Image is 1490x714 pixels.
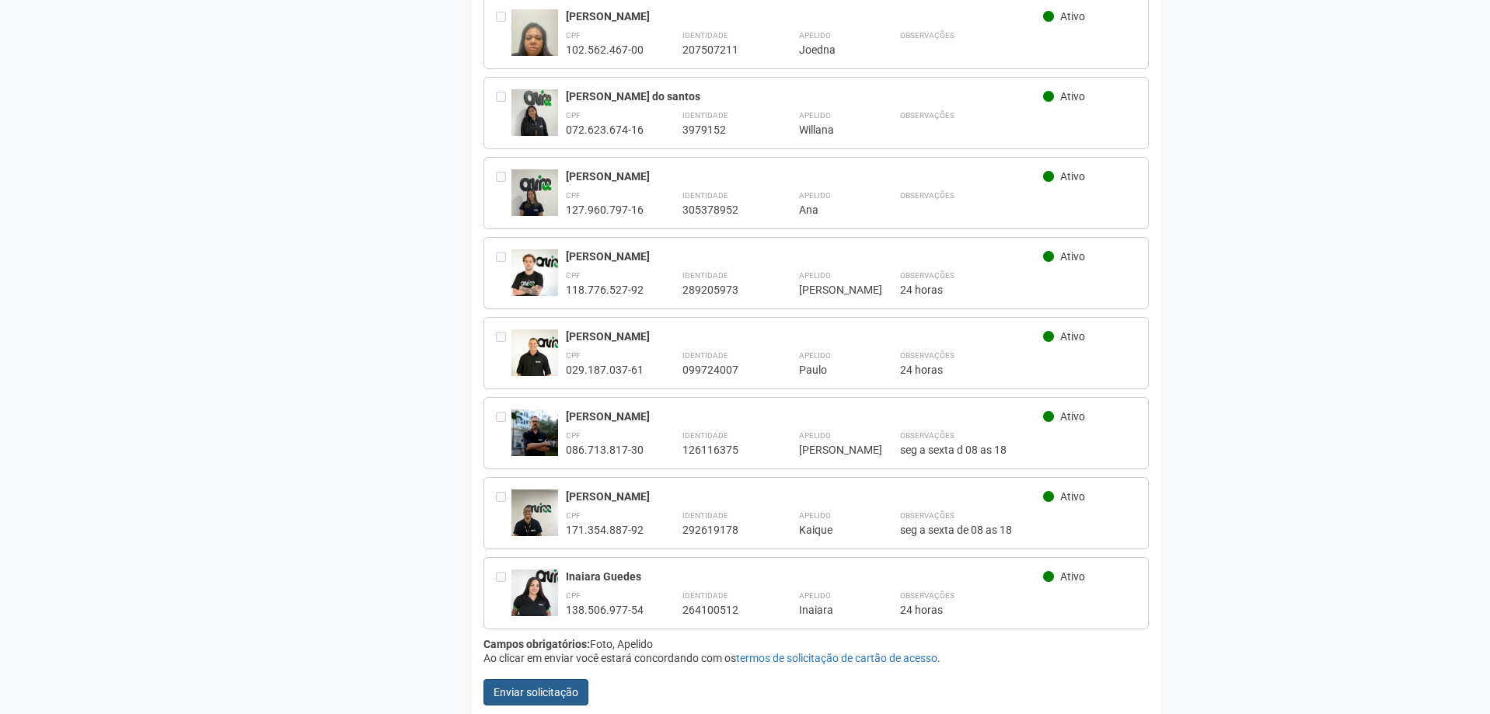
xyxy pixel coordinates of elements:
strong: Identidade [682,511,728,520]
div: Entre em contato com a Aministração para solicitar o cancelamento ou 2a via [496,9,511,57]
div: Entre em contato com a Aministração para solicitar o cancelamento ou 2a via [496,409,511,457]
strong: Observações [900,511,954,520]
div: 102.562.467-00 [566,43,644,57]
img: user.jpg [511,89,558,136]
strong: Observações [900,351,954,360]
strong: Apelido [799,431,831,440]
strong: Campos obrigatórios: [483,638,590,650]
strong: CPF [566,191,581,200]
div: 126116375 [682,443,760,457]
span: Ativo [1060,250,1085,263]
strong: Apelido [799,271,831,280]
img: user.jpg [511,169,558,216]
div: Entre em contato com a Aministração para solicitar o cancelamento ou 2a via [496,169,511,217]
div: Entre em contato com a Aministração para solicitar o cancelamento ou 2a via [496,89,511,137]
div: 099724007 [682,363,760,377]
div: 086.713.817-30 [566,443,644,457]
strong: Apelido [799,511,831,520]
img: user.jpg [511,409,558,456]
span: Ativo [1060,170,1085,183]
strong: CPF [566,431,581,440]
strong: Observações [900,31,954,40]
div: Joedna [799,43,861,57]
div: 3979152 [682,123,760,137]
div: 118.776.527-92 [566,283,644,297]
div: Entre em contato com a Aministração para solicitar o cancelamento ou 2a via [496,489,511,537]
div: 138.506.977-54 [566,603,644,617]
div: [PERSON_NAME] [566,9,1044,23]
strong: Apelido [799,111,831,120]
img: user.jpg [511,9,558,71]
div: Inaiara [799,603,861,617]
div: [PERSON_NAME] [799,443,861,457]
span: Ativo [1060,330,1085,343]
div: [PERSON_NAME] [566,329,1044,343]
div: 24 horas [900,603,1137,617]
div: 24 horas [900,283,1137,297]
div: seg a sexta d 08 as 18 [900,443,1137,457]
strong: Identidade [682,351,728,360]
div: Paulo [799,363,861,377]
div: 305378952 [682,203,760,217]
strong: Observações [900,431,954,440]
strong: Identidade [682,111,728,120]
div: 289205973 [682,283,760,297]
div: 264100512 [682,603,760,617]
strong: CPF [566,591,581,600]
strong: Apelido [799,191,831,200]
div: 127.960.797-16 [566,203,644,217]
span: Ativo [1060,490,1085,503]
div: [PERSON_NAME] do santos [566,89,1044,103]
a: termos de solicitação de cartão de acesso [736,652,937,664]
img: user.jpg [511,569,558,616]
strong: Identidade [682,431,728,440]
div: Entre em contato com a Aministração para solicitar o cancelamento ou 2a via [496,329,511,377]
div: 207507211 [682,43,760,57]
div: Ao clicar em enviar você estará concordando com os . [483,651,1150,665]
div: 24 horas [900,363,1137,377]
button: Enviar solicitação [483,679,588,705]
strong: CPF [566,351,581,360]
strong: CPF [566,511,581,520]
strong: Identidade [682,191,728,200]
strong: CPF [566,111,581,120]
strong: CPF [566,31,581,40]
div: seg a sexta de 08 as 18 [900,523,1137,537]
div: 072.623.674-16 [566,123,644,137]
div: [PERSON_NAME] [566,409,1044,423]
div: Entre em contato com a Aministração para solicitar o cancelamento ou 2a via [496,249,511,297]
strong: Apelido [799,351,831,360]
div: Ana [799,203,861,217]
div: 171.354.887-92 [566,523,644,537]
div: [PERSON_NAME] [566,489,1044,503]
div: [PERSON_NAME] [799,283,861,297]
div: Inaiara Guedes [566,569,1044,583]
span: Ativo [1060,410,1085,423]
strong: CPF [566,271,581,280]
strong: Identidade [682,31,728,40]
div: Foto, Apelido [483,637,1150,651]
strong: Apelido [799,591,831,600]
strong: Observações [900,591,954,600]
span: Ativo [1060,570,1085,583]
strong: Apelido [799,31,831,40]
div: 292619178 [682,523,760,537]
img: user.jpg [511,329,558,376]
img: user.jpg [511,489,558,536]
div: Willana [799,123,861,137]
strong: Identidade [682,271,728,280]
div: [PERSON_NAME] [566,249,1044,263]
div: Kaique [799,523,861,537]
div: 029.187.037-61 [566,363,644,377]
span: Ativo [1060,90,1085,103]
img: user.jpg [511,249,558,296]
div: [PERSON_NAME] [566,169,1044,183]
div: Entre em contato com a Aministração para solicitar o cancelamento ou 2a via [496,569,511,617]
strong: Observações [900,271,954,280]
strong: Identidade [682,591,728,600]
strong: Observações [900,191,954,200]
span: Ativo [1060,10,1085,23]
strong: Observações [900,111,954,120]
